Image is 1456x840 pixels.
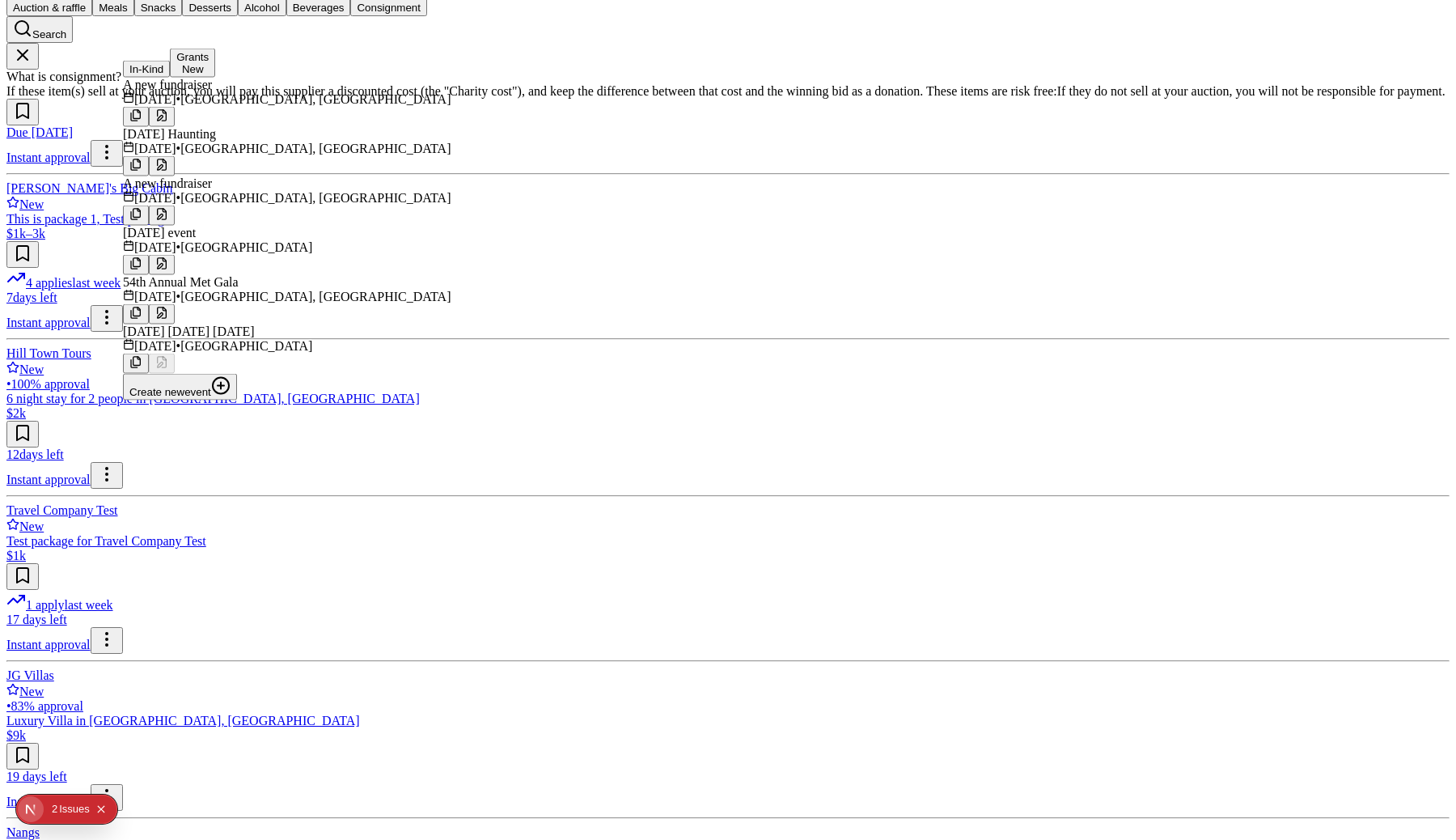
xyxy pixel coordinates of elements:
[180,240,312,254] span: [GEOGRAPHIC_DATA]
[6,683,1450,714] div: 83% approval
[176,63,209,75] div: New
[123,226,451,240] div: [DATE] event
[180,142,451,155] span: [GEOGRAPHIC_DATA], [GEOGRAPHIC_DATA]
[6,825,1450,840] div: Nangs
[123,374,237,401] button: Create newevent
[123,127,451,142] div: [DATE] Haunting
[170,49,215,78] button: Grants
[180,290,451,303] span: [GEOGRAPHIC_DATA], [GEOGRAPHIC_DATA]
[123,275,451,290] div: 54th Annual Met Gala
[180,191,451,205] span: [GEOGRAPHIC_DATA], [GEOGRAPHIC_DATA]
[123,176,451,191] div: A new fundraiser
[123,240,451,255] div: [DATE] •
[123,78,451,92] div: A new fundraiser
[123,142,451,156] div: [DATE] •
[6,714,1450,728] div: Luxury Villa in [GEOGRAPHIC_DATA], [GEOGRAPHIC_DATA]
[123,191,451,206] div: [DATE] •
[123,61,170,78] button: In-Kind
[180,92,451,106] span: [GEOGRAPHIC_DATA], [GEOGRAPHIC_DATA]
[19,685,44,698] span: New
[123,325,451,339] div: [DATE] [DATE] [DATE]
[123,339,451,354] div: [DATE] •
[6,784,1450,811] div: Instant approval
[6,699,11,713] span: •
[123,290,451,304] div: [DATE] •
[6,728,1450,743] div: $9k
[180,339,312,353] span: [GEOGRAPHIC_DATA]
[6,668,1450,683] div: JG Villas
[6,770,1450,784] div: 19 days left
[123,92,451,107] div: [DATE] •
